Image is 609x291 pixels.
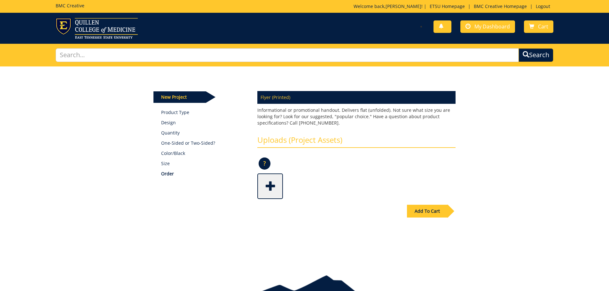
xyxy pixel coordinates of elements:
img: ETSU logo [56,18,138,39]
p: New Project [153,91,206,103]
p: Quantity [161,130,248,136]
p: Color/Black [161,150,248,157]
p: Flyer (Printed) [257,91,456,104]
a: BMC Creative Homepage [471,3,530,9]
span: My Dashboard [474,23,510,30]
input: Search... [56,48,519,62]
p: Design [161,119,248,126]
span: Cart [538,23,548,30]
a: My Dashboard [460,20,515,33]
button: Search [519,48,553,62]
a: Product Type [161,109,248,116]
h3: Uploads (Project Assets) [257,136,456,148]
p: Size [161,160,248,167]
h5: BMC Creative [56,3,84,8]
a: [PERSON_NAME] [386,3,421,9]
a: Logout [533,3,553,9]
a: ETSU Homepage [426,3,468,9]
p: One-Sided or Two-Sided? [161,140,248,146]
p: ? [259,157,270,170]
p: Informational or promotional handout. Delivers flat (unfolded). Not sure what size you are lookin... [257,107,456,126]
p: Welcome back, ! | | | [354,3,553,10]
div: Add To Cart [407,205,448,218]
a: Cart [524,20,553,33]
p: Order [161,171,248,177]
